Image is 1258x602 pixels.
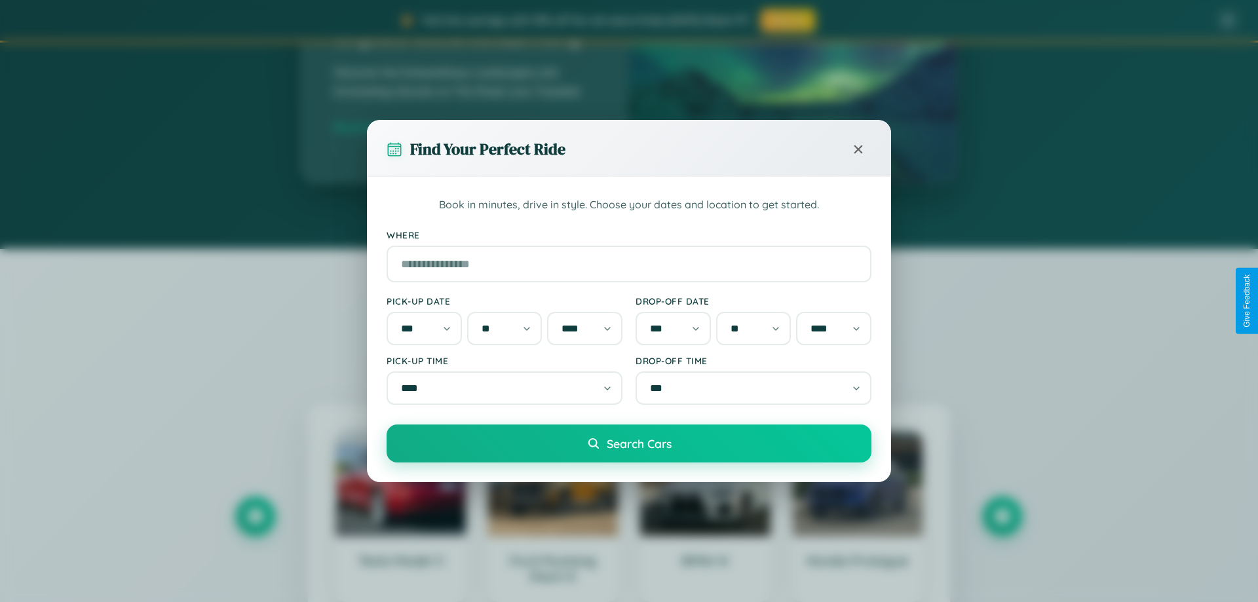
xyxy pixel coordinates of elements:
label: Where [387,229,871,240]
label: Drop-off Date [636,295,871,307]
button: Search Cars [387,424,871,462]
label: Pick-up Date [387,295,622,307]
p: Book in minutes, drive in style. Choose your dates and location to get started. [387,197,871,214]
label: Pick-up Time [387,355,622,366]
h3: Find Your Perfect Ride [410,138,565,160]
span: Search Cars [607,436,672,451]
label: Drop-off Time [636,355,871,366]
